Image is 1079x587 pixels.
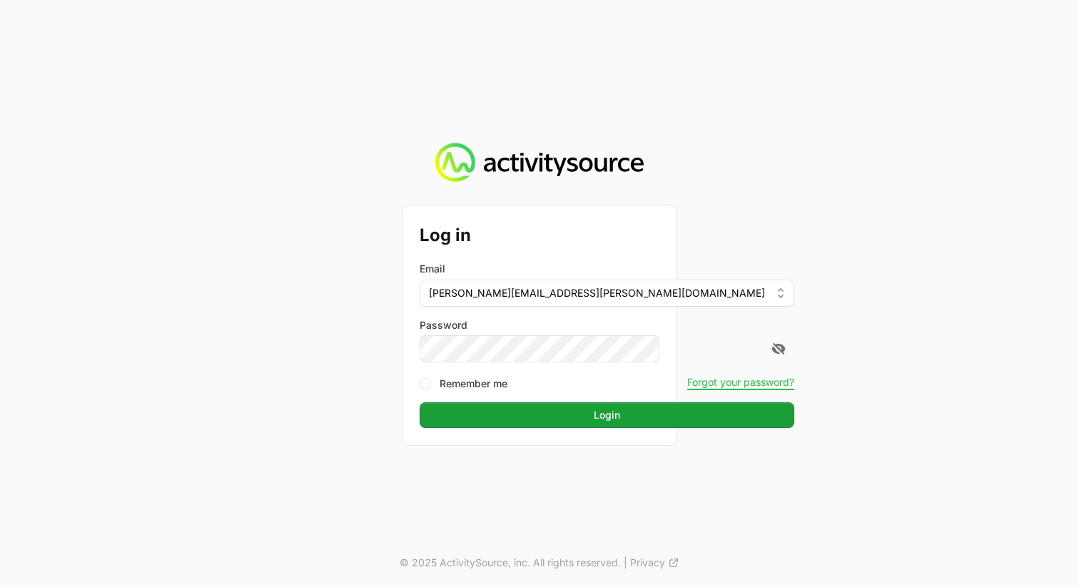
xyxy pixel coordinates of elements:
label: Remember me [440,377,507,391]
span: | [624,556,627,570]
span: [PERSON_NAME][EMAIL_ADDRESS][PERSON_NAME][DOMAIN_NAME] [429,286,765,300]
button: [PERSON_NAME][EMAIL_ADDRESS][PERSON_NAME][DOMAIN_NAME] [420,280,794,307]
img: Activity Source [435,143,643,183]
label: Password [420,318,794,332]
label: Email [420,262,445,276]
a: Privacy [630,556,679,570]
h2: Log in [420,223,794,248]
span: Login [594,407,620,424]
p: © 2025 ActivitySource, inc. All rights reserved. [400,556,621,570]
button: Forgot your password? [687,376,794,389]
button: Login [420,402,794,428]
